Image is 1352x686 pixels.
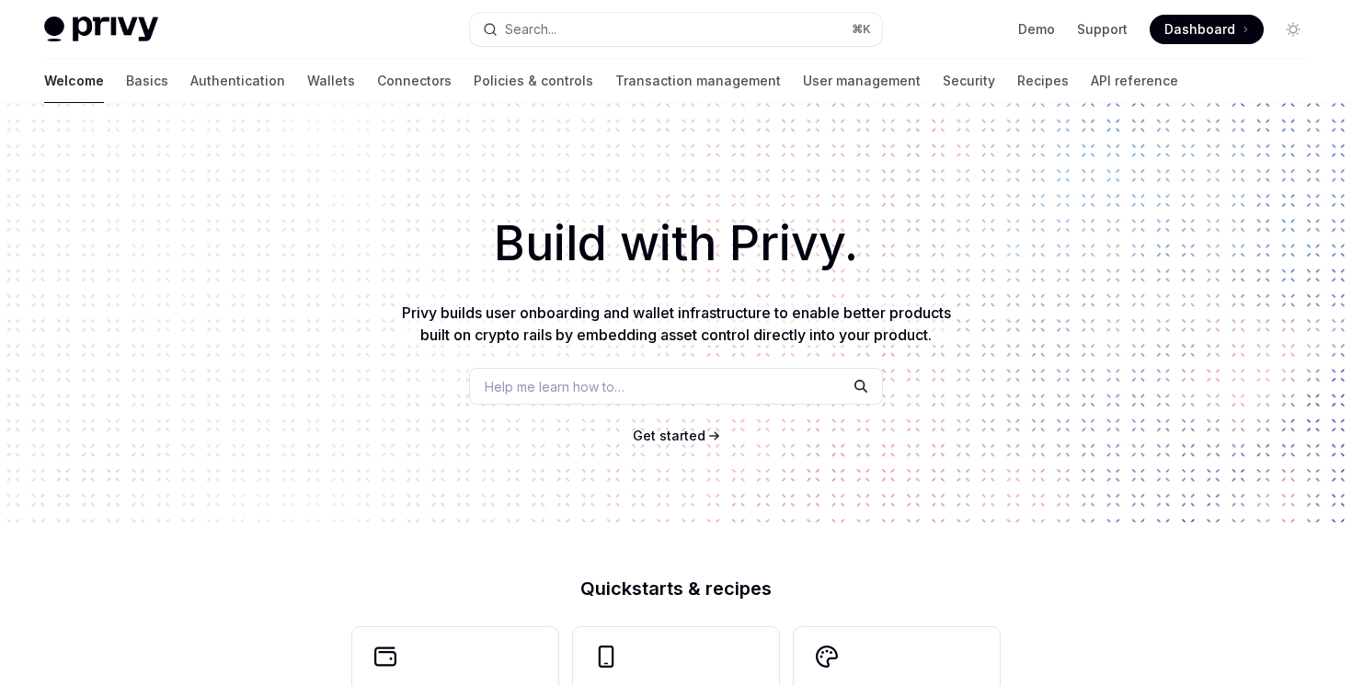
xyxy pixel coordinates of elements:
a: Welcome [44,59,104,103]
a: Get started [633,427,705,445]
a: API reference [1091,59,1178,103]
span: ⌘ K [852,22,871,37]
a: Demo [1018,20,1055,39]
a: Dashboard [1150,15,1264,44]
button: Toggle dark mode [1278,15,1308,44]
a: Wallets [307,59,355,103]
h1: Build with Privy. [29,208,1323,280]
a: User management [803,59,921,103]
span: Dashboard [1164,20,1235,39]
a: Connectors [377,59,452,103]
a: Authentication [190,59,285,103]
a: Security [943,59,995,103]
a: Support [1077,20,1128,39]
img: light logo [44,17,158,42]
div: Search... [505,18,556,40]
a: Basics [126,59,168,103]
button: Search...⌘K [470,13,881,46]
span: Help me learn how to… [485,377,624,396]
span: Get started [633,428,705,443]
a: Transaction management [615,59,781,103]
span: Privy builds user onboarding and wallet infrastructure to enable better products built on crypto ... [402,303,951,344]
a: Policies & controls [474,59,593,103]
h2: Quickstarts & recipes [352,579,1000,598]
a: Recipes [1017,59,1069,103]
